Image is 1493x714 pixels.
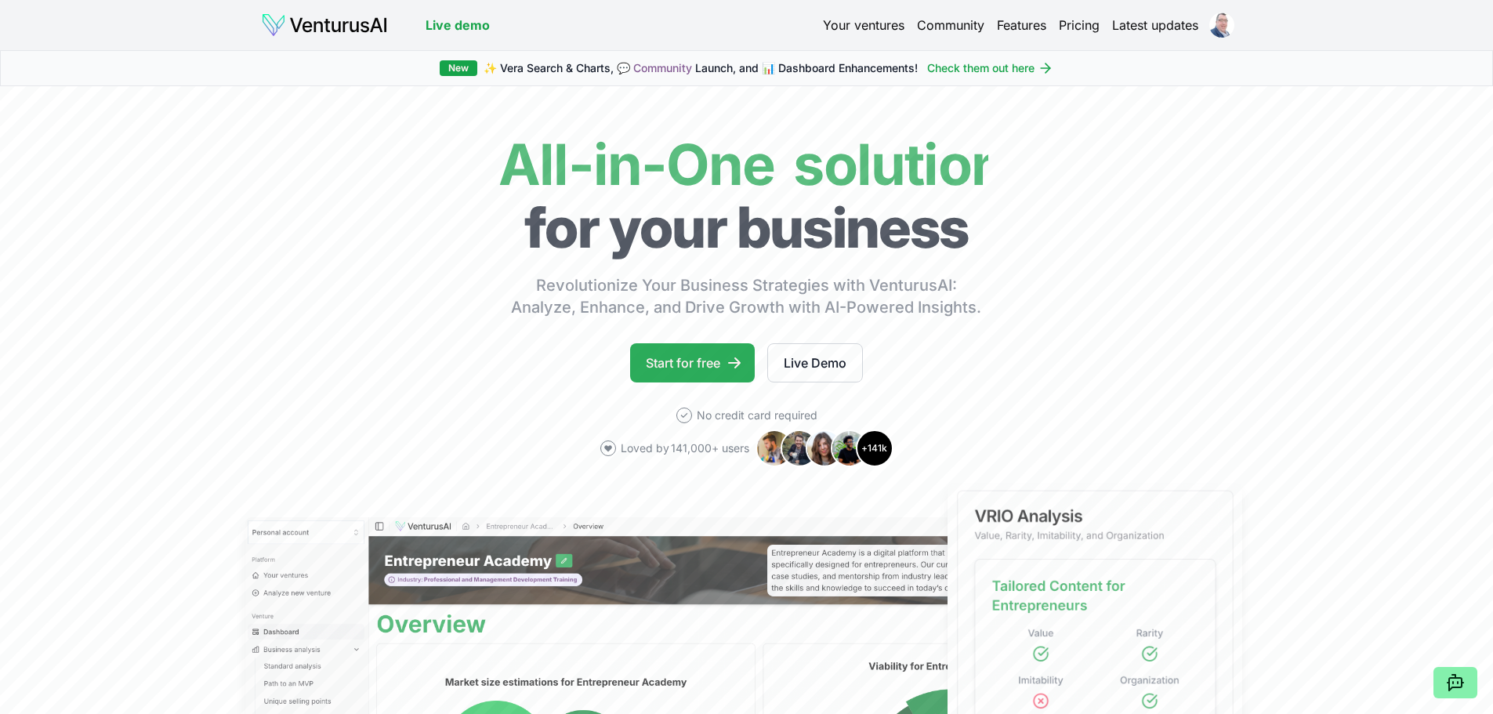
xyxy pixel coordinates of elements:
[831,429,868,467] img: Avatar 4
[781,429,818,467] img: Avatar 2
[633,61,692,74] a: Community
[484,60,918,76] span: ✨ Vera Search & Charts, 💬 Launch, and 📊 Dashboard Enhancements!
[997,16,1046,34] a: Features
[1059,16,1100,34] a: Pricing
[756,429,793,467] img: Avatar 1
[630,343,755,382] a: Start for free
[440,60,477,76] div: New
[927,60,1053,76] a: Check them out here
[917,16,984,34] a: Community
[261,13,388,38] img: logo
[426,16,490,34] a: Live demo
[1209,13,1234,38] img: ALV-UjVc7zO_uR9Av_YDW7CqkI6kU_oyA5g1kCjXgMZ0Uz0EGMhvHMK9-0_qUndWhutT93Vnaf-js5lj03m5ljHw34xU2t5n9...
[767,343,863,382] a: Live Demo
[806,429,843,467] img: Avatar 3
[823,16,904,34] a: Your ventures
[1112,16,1198,34] a: Latest updates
